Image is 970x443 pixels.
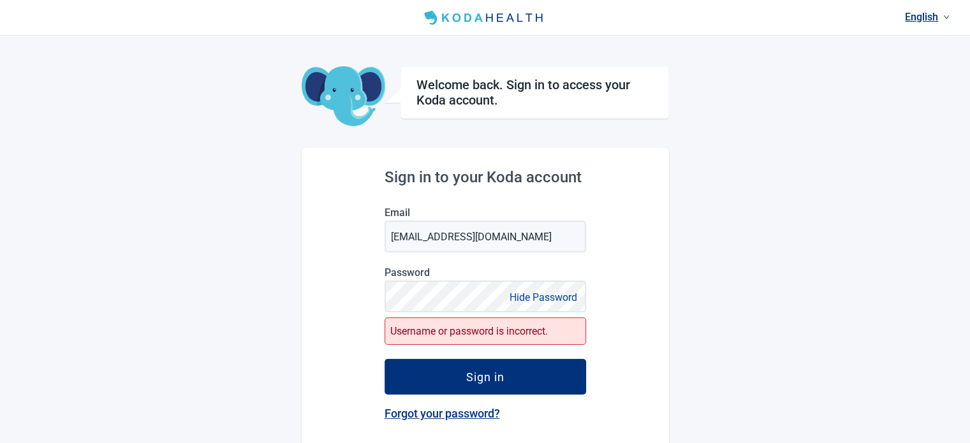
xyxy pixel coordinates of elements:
[506,289,581,306] button: Hide Password
[385,359,586,395] button: Sign in
[385,317,586,345] div: Username or password is incorrect.
[466,370,504,383] div: Sign in
[419,8,550,28] img: Koda Health
[900,6,955,27] a: Current language: English
[385,407,500,420] a: Forgot your password?
[943,14,950,20] span: down
[385,266,586,279] label: Password
[416,77,653,108] h1: Welcome back. Sign in to access your Koda account.
[302,66,385,127] img: Koda Elephant
[385,168,586,186] h2: Sign in to your Koda account
[385,207,586,219] label: Email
